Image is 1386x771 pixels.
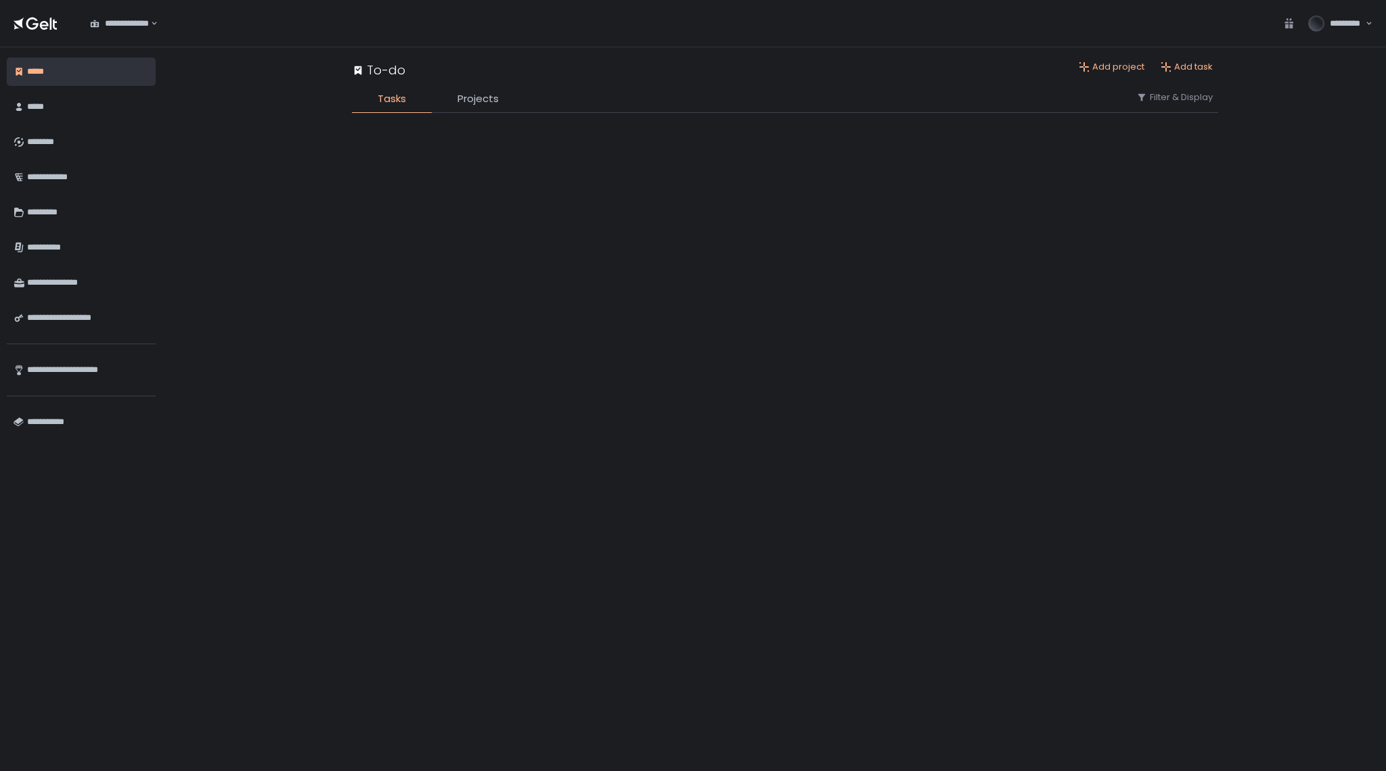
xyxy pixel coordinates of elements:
[1136,91,1213,103] button: Filter & Display
[81,9,158,38] div: Search for option
[1079,61,1144,73] button: Add project
[149,17,150,30] input: Search for option
[378,91,406,107] span: Tasks
[457,91,499,107] span: Projects
[1161,61,1213,73] button: Add task
[352,61,405,79] div: To-do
